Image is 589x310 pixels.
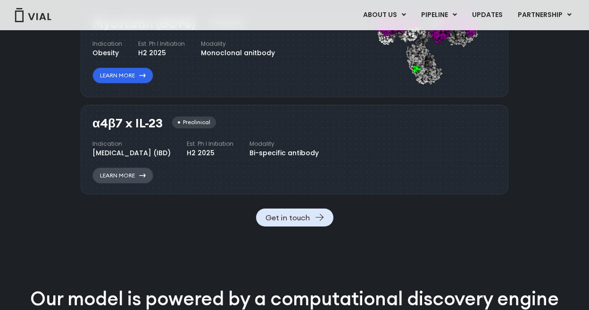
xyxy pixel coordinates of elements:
a: PARTNERSHIPMenu Toggle [510,7,579,23]
h4: Est. Ph I Initiation [138,40,185,48]
h3: α4β7 x IL-23 [92,117,163,130]
div: Monoclonal anitbody [201,48,275,58]
h4: Modality [201,40,275,48]
div: [MEDICAL_DATA] (IBD) [92,148,171,158]
a: Learn More [92,67,153,84]
div: Bi-specific antibody [249,148,319,158]
img: Vial Logo [14,8,52,22]
h4: Est. Ph I Initiation [187,140,233,148]
h4: Modality [249,140,319,148]
a: PIPELINEMenu Toggle [414,7,464,23]
h4: Indication [92,40,122,48]
h3: Myostatin (GDF8) [92,17,196,31]
div: Preclinical [172,117,216,128]
a: Get in touch [256,209,333,226]
a: ABOUT USMenu Toggle [356,7,413,23]
div: H2 2025 [138,48,185,58]
div: H2 2025 [187,148,233,158]
a: Learn More [92,168,153,184]
h4: Indication [92,140,171,148]
a: UPDATES [465,7,510,23]
div: Obesity [92,48,122,58]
